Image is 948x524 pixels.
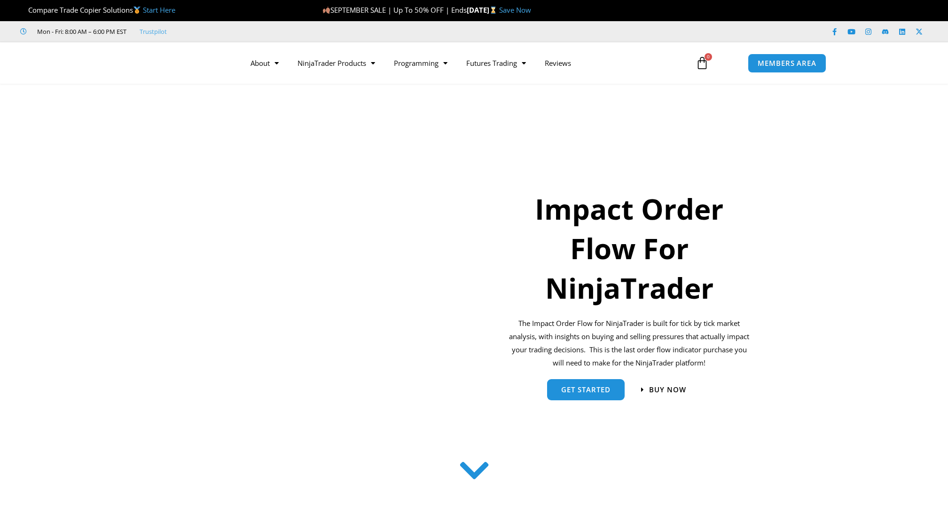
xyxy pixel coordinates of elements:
a: 0 [682,49,723,77]
span: 0 [705,53,712,61]
h1: Impact Order Flow For NinjaTrader [508,189,752,308]
span: Compare Trade Copier Solutions [20,5,175,15]
span: get started [561,386,611,393]
a: Start Here [143,5,175,15]
img: LogoAI | Affordable Indicators – NinjaTrader [122,46,223,80]
span: SEPTEMBER SALE | Up To 50% OFF | Ends [322,5,467,15]
p: The Impact Order Flow for NinjaTrader is built for tick by tick market analysis, with insights on... [508,317,752,369]
span: MEMBERS AREA [758,60,816,67]
nav: Menu [241,52,685,74]
img: ⌛ [490,7,497,14]
img: 🏆 [21,7,28,14]
img: Orderflow | Affordable Indicators – NinjaTrader [193,143,454,421]
a: Buy now [641,386,686,393]
a: Futures Trading [457,52,535,74]
span: Mon - Fri: 8:00 AM – 6:00 PM EST [35,26,126,37]
span: Buy now [649,386,686,393]
a: About [241,52,288,74]
a: Programming [384,52,457,74]
img: 🥇 [133,7,141,14]
a: MEMBERS AREA [748,54,826,73]
img: 🍂 [323,7,330,14]
a: Trustpilot [140,26,167,37]
a: NinjaTrader Products [288,52,384,74]
a: Save Now [499,5,531,15]
a: get started [547,379,625,400]
a: Reviews [535,52,580,74]
strong: [DATE] [467,5,499,15]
